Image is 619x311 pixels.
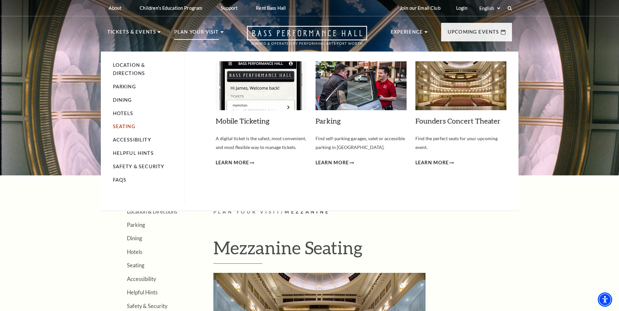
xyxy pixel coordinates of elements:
[316,134,407,152] p: Find self-parking garages, valet or accessible parking in [GEOGRAPHIC_DATA].
[127,222,145,228] a: Parking
[598,292,612,307] div: Accessibility Menu
[113,124,135,129] a: Seating
[107,28,156,40] p: Tickets & Events
[113,84,136,89] a: Parking
[174,28,219,40] p: Plan Your Visit
[316,159,354,167] a: Learn More Parking
[127,208,177,215] a: Location & Directions
[109,5,122,11] p: About
[113,164,164,169] a: Safety & Security
[213,237,512,264] h1: Mezzanine Seating
[415,134,506,152] p: Find the perfect seats for your upcoming event.
[415,61,506,110] img: Founders Concert Theater
[113,111,133,116] a: Hotels
[127,249,142,255] a: Hotels
[478,5,501,11] select: Select:
[221,5,238,11] p: Support
[216,61,307,110] img: Mobile Ticketing
[216,159,249,167] span: Learn More
[415,159,449,167] span: Learn More
[113,150,154,156] a: Helpful Hints
[224,26,391,52] a: Open this option
[127,276,156,282] a: Accessibility
[113,62,145,76] a: Location & Directions
[316,159,349,167] span: Learn More
[256,5,286,11] p: Rent Bass Hall
[140,5,202,11] p: Children's Education Program
[415,116,501,125] a: Founders Concert Theater
[316,61,407,110] img: Parking
[113,97,132,103] a: Dining
[316,116,341,125] a: Parking
[213,209,281,215] span: Plan Your Visit
[213,208,512,216] p: /
[113,137,151,142] a: Accessibility
[127,262,144,268] a: Seating
[216,116,270,125] a: Mobile Ticketing
[127,303,167,309] a: Safety & Security
[448,28,499,40] p: Upcoming Events
[216,159,255,167] a: Learn More Mobile Ticketing
[415,159,454,167] a: Learn More Founders Concert Theater
[285,209,330,215] span: Mezzanine
[127,235,142,241] a: Dining
[391,28,423,40] p: Experience
[113,177,127,183] a: FAQs
[127,289,158,295] a: Helpful Hints
[216,134,307,152] p: A digital ticket is the safest, most convenient, and most flexible way to manage tickets.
